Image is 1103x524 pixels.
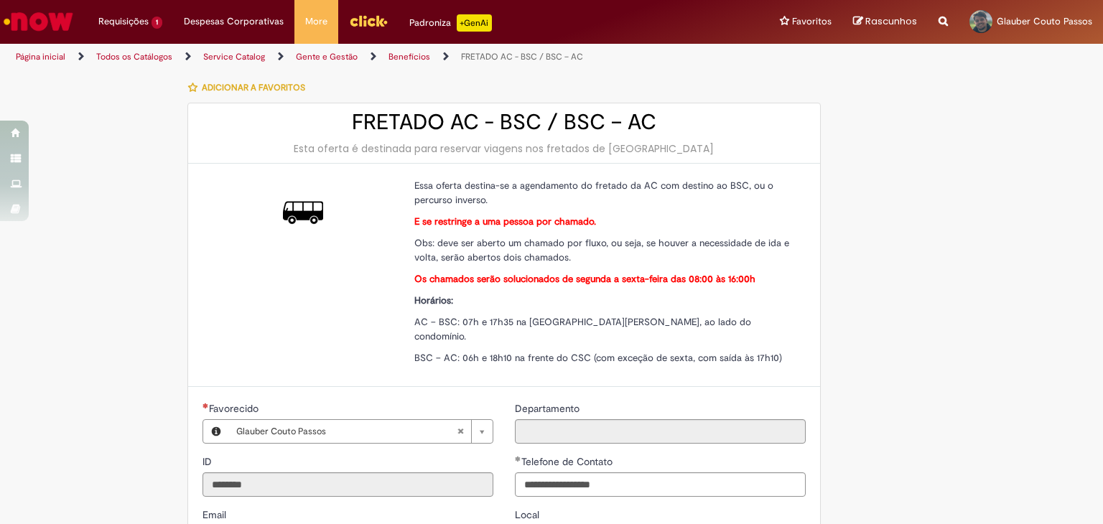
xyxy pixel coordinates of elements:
input: ID [203,472,493,497]
label: Somente leitura - Email [203,507,229,522]
a: Glauber Couto PassosLimpar campo Favorecido [229,420,493,443]
span: Telefone de Contato [521,455,615,468]
label: Somente leitura - ID [203,454,215,469]
a: Rascunhos [853,15,917,29]
span: More [305,14,327,29]
span: Local [515,508,542,521]
img: FRETADO AC - BSC / BSC – AC [283,192,323,233]
label: Somente leitura - Departamento [515,401,582,416]
input: Telefone de Contato [515,472,806,497]
span: Obrigatório Preenchido [203,403,209,408]
input: Departamento [515,419,806,444]
a: Gente e Gestão [296,51,358,62]
span: Obs: deve ser aberto um chamado por fluxo, ou seja, se houver a necessidade de ida e volta, serão... [414,237,789,263]
span: Despesas Corporativas [184,14,284,29]
a: Página inicial [16,51,65,62]
span: Glauber Couto Passos [236,420,457,443]
span: Glauber Couto Passos [997,15,1092,27]
img: ServiceNow [1,7,75,36]
span: AC – BSC: 07h e 17h35 na [GEOGRAPHIC_DATA][PERSON_NAME], ao lado do condomínio. [414,316,751,342]
strong: Horários: [414,294,453,307]
strong: E se restringe a uma pessoa por chamado. [414,215,596,228]
button: Favorecido, Visualizar este registro Glauber Couto Passos [203,420,229,443]
strong: Os chamados serão solucionados de segunda a sexta-feira das 08:00 às 16:00h [414,273,755,285]
button: Adicionar a Favoritos [187,72,313,103]
a: Todos os Catálogos [96,51,172,62]
span: Somente leitura - ID [203,455,215,468]
span: Obrigatório Preenchido [515,456,521,462]
ul: Trilhas de página [11,44,725,70]
span: Necessários - Favorecido [209,402,261,415]
span: 1 [152,17,162,29]
a: Benefícios [388,51,430,62]
img: click_logo_yellow_360x200.png [349,10,388,32]
h2: FRETADO AC - BSC / BSC – AC [203,111,806,134]
span: Rascunhos [865,14,917,28]
span: Favoritos [792,14,832,29]
a: Service Catalog [203,51,265,62]
p: +GenAi [457,14,492,32]
span: Essa oferta destina-se a agendamento do fretado da AC com destino ao BSC, ou o percurso inverso. [414,179,773,206]
span: Adicionar a Favoritos [202,82,305,93]
a: FRETADO AC - BSC / BSC – AC [461,51,583,62]
span: Somente leitura - Departamento [515,402,582,415]
abbr: Limpar campo Favorecido [450,420,471,443]
div: Esta oferta é destinada para reservar viagens nos fretados de [GEOGRAPHIC_DATA] [203,141,806,156]
span: Somente leitura - Email [203,508,229,521]
span: Requisições [98,14,149,29]
div: Padroniza [409,14,492,32]
span: BSC – AC: 06h e 18h10 na frente do CSC (com exceção de sexta, com saída às 17h10) [414,352,782,364]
